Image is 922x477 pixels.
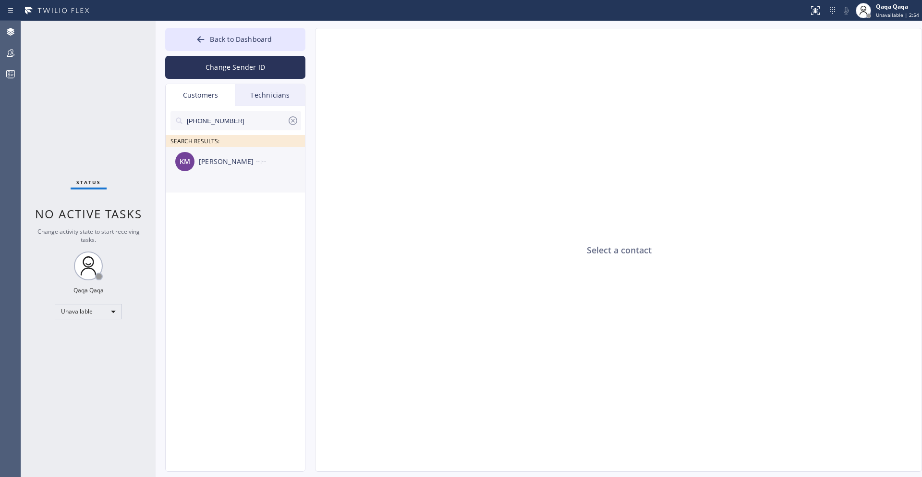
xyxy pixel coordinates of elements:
[876,12,919,18] span: Unavailable | 2:54
[37,227,140,244] span: Change activity state to start receiving tasks.
[199,156,256,167] div: [PERSON_NAME]
[55,304,122,319] div: Unavailable
[876,2,919,11] div: Qaqa Qaqa
[839,4,853,17] button: Mute
[35,206,142,222] span: No active tasks
[166,84,235,106] div: Customers
[165,28,305,51] button: Back to Dashboard
[170,137,219,145] span: SEARCH RESULTS:
[73,286,104,294] div: Qaqa Qaqa
[186,111,287,130] input: Search
[235,84,305,106] div: Technicians
[76,179,101,186] span: Status
[180,156,190,167] span: KM
[256,156,306,167] div: --:--
[165,56,305,79] button: Change Sender ID
[210,35,272,44] span: Back to Dashboard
